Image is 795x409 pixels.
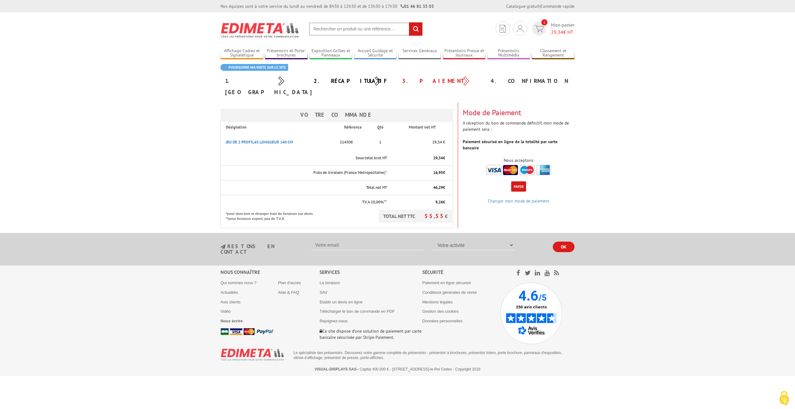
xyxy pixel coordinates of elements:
div: Nos équipes sont à votre service du lundi au vendredi de 8h30 à 12h30 et de 13h30 à 17h30 [220,3,434,9]
a: devis rapide 1 Mon panier 29,34€ HT [530,21,575,36]
a: Présentoirs et Porte-brochures [265,48,308,58]
p: € [393,185,445,191]
img: Cookies (fenêtre modale) [776,390,792,406]
div: A réception du bon de commande définitif, mon mode de paiement sera : [458,102,579,176]
input: rechercher [409,22,422,36]
th: Sous total brut HT [221,151,388,166]
p: 1 [374,139,387,145]
span: 29,34 [433,155,443,161]
a: Vidéo [220,309,231,314]
img: accepted.png [486,165,551,175]
p: € [393,155,445,161]
span: 55,55 [425,212,445,220]
a: Etablir un devis en ligne [320,300,362,304]
span: 46,29 [433,185,443,190]
h3: Mode de Paiement [463,109,575,117]
input: OK [553,242,575,252]
a: Classement et Rangement [532,48,575,58]
a: Données personnelles [422,319,462,323]
div: 4. Confirmation [486,75,575,87]
p: Désignation [226,125,332,130]
div: Services [320,269,422,276]
h3: Votre Commande [220,109,453,121]
span: 29,34 [551,29,563,35]
a: Exposition Grilles et Panneaux [309,48,352,58]
a: Affichage Cadres et Signalétique [220,48,263,58]
p: – Capital 400 000 € - [STREET_ADDRESS]-le-Roi Cedex - Copyright 2018 [226,367,569,371]
strong: VISUAL-DISPLAYS SAS [315,367,357,371]
img: Avis Vérifiés - 4.6 sur 5 - 250 avis clients [500,282,562,344]
p: € [393,170,445,176]
span: 16,95 [433,170,443,175]
a: Rejoignez-nous [320,319,348,323]
strong: Paiement sécurisé en ligne de la totalité par carte bancaire [463,139,557,151]
a: Changer mon mode de paiement [488,198,549,204]
a: La livraison [320,280,340,285]
img: devis rapide [517,25,524,32]
a: Télécharger le bon de commande en PDF [320,309,395,314]
p: TOTAL NET TTC € [379,210,452,223]
p: 214308 [338,136,368,148]
img: devis rapide [535,25,544,32]
p: Ce site dispose d’une solution de paiement par carte bancaire sécurisée par Stripe Paiement. [320,328,422,340]
a: Services Généraux [398,48,441,58]
div: Sécurité [422,269,500,276]
p: Le spécialiste des présentoirs. Découvrez notre gamme complète de présentoirs : présentoir à broc... [293,350,570,360]
a: JEU DE 2 PROFILéS LONGUEUR 140 CM [226,139,293,145]
a: 2. Récapitulatif [314,77,388,84]
div: Nous acceptons [463,157,575,163]
div: | [506,3,575,9]
img: devis rapide [500,25,506,33]
p: 29,34 € [393,139,445,145]
input: Votre email [311,240,423,250]
a: Nous écrire [220,319,243,323]
a: Présentoirs Multimédia [487,48,530,58]
span: 1 [541,19,547,25]
a: Poursuivre ma visite sur le site [220,64,288,71]
a: Qui sommes nous ? [220,280,257,285]
button: Cookies (fenêtre modale) [773,388,795,409]
strong: 01 46 81 33 03 [401,3,434,9]
a: Actualités [220,290,238,295]
img: Edimeta [220,19,300,42]
a: Présentoirs Presse et Journaux [443,48,486,58]
p: Montant net HT [393,125,452,130]
p: Référence [338,125,368,130]
p: *pour dom-tom et étranger frais de livraison sur devis **pour livraison export, pas de T.V.A [226,210,319,221]
h3: restons en contact [220,244,302,255]
th: Frais de livraison (France Metropolitaine)* [221,166,388,180]
p: € [393,199,445,205]
a: Aide & FAQ [278,290,299,295]
th: Total net HT [221,180,388,195]
input: Rechercher un produit ou une référence... [309,22,423,36]
p: T.V.A 20,00%** [226,199,387,205]
a: Gestion des cookies [422,309,459,314]
a: Catalogue gratuit [506,3,540,9]
a: Plan d'accès [278,280,301,285]
div: 3. Paiement [397,75,486,87]
a: SAV [320,290,327,295]
a: Conditions générales de vente [422,290,477,295]
div: 1. [GEOGRAPHIC_DATA] [220,75,309,98]
a: Commande rapide [541,3,575,9]
button: Payer [511,181,526,192]
span: Mon panier [551,21,575,36]
a: Mentions légales [422,300,453,304]
a: Accueil Guidage et Sécurité [354,48,397,58]
img: newsletter.jpg [220,244,225,249]
a: Paiement en ligne sécurisé [422,280,471,285]
div: Nous connaître [220,269,320,276]
a: Avis clients [220,300,241,304]
span: 9,26 [435,199,443,205]
span: € HT [551,29,575,36]
p: Qté [374,125,387,130]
